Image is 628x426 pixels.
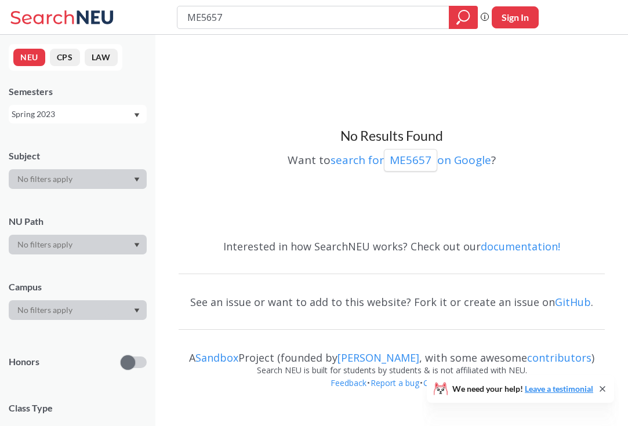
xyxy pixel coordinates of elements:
[179,364,605,377] div: Search NEU is built for students by students & is not affiliated with NEU.
[390,152,431,168] p: ME5657
[9,105,147,123] div: Spring 2023Dropdown arrow
[527,351,591,365] a: contributors
[13,49,45,66] button: NEU
[179,285,605,319] div: See an issue or want to add to this website? Fork it or create an issue on .
[9,215,147,228] div: NU Path
[337,351,419,365] a: [PERSON_NAME]
[492,6,539,28] button: Sign In
[9,85,147,98] div: Semesters
[134,243,140,247] svg: Dropdown arrow
[331,152,491,168] a: search forME5657on Google
[12,108,133,121] div: Spring 2023
[134,308,140,313] svg: Dropdown arrow
[9,402,147,414] span: Class Type
[186,8,441,27] input: Class, professor, course number, "phrase"
[449,6,478,29] div: magnifying glass
[50,49,80,66] button: CPS
[555,295,591,309] a: GitHub
[85,49,118,66] button: LAW
[452,385,593,393] span: We need your help!
[195,351,238,365] a: Sandbox
[9,169,147,189] div: Dropdown arrow
[9,355,39,369] p: Honors
[370,377,420,388] a: Report a bug
[134,113,140,118] svg: Dropdown arrow
[423,377,453,388] a: Contact
[525,384,593,394] a: Leave a testimonial
[9,150,147,162] div: Subject
[134,177,140,182] svg: Dropdown arrow
[179,377,605,407] div: • •
[179,341,605,364] div: A Project (founded by , with some awesome )
[179,145,605,172] div: Want to ?
[481,239,560,253] a: documentation!
[9,300,147,320] div: Dropdown arrow
[9,235,147,254] div: Dropdown arrow
[456,9,470,26] svg: magnifying glass
[179,230,605,263] div: Interested in how SearchNEU works? Check out our
[179,128,605,145] h3: No Results Found
[330,377,367,388] a: Feedback
[9,281,147,293] div: Campus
